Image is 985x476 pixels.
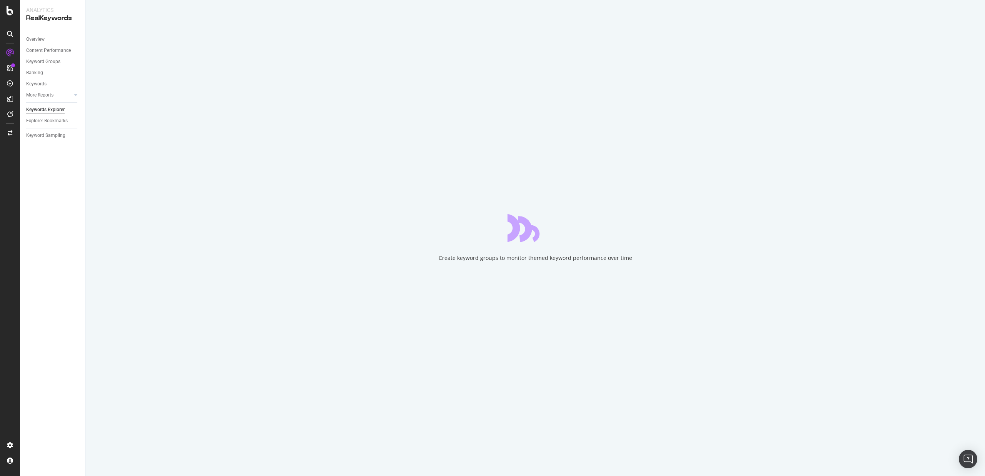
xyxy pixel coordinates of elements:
[26,117,68,125] div: Explorer Bookmarks
[26,69,80,77] a: Ranking
[26,91,53,99] div: More Reports
[959,450,977,468] div: Open Intercom Messenger
[26,117,80,125] a: Explorer Bookmarks
[26,106,80,114] a: Keywords Explorer
[508,214,563,242] div: animation
[439,254,632,262] div: Create keyword groups to monitor themed keyword performance over time
[26,106,65,114] div: Keywords Explorer
[26,35,80,43] a: Overview
[26,131,65,140] div: Keyword Sampling
[26,47,71,55] div: Content Performance
[26,47,80,55] a: Content Performance
[26,58,60,66] div: Keyword Groups
[26,80,80,88] a: Keywords
[26,14,79,23] div: RealKeywords
[26,6,79,14] div: Analytics
[26,35,45,43] div: Overview
[26,91,72,99] a: More Reports
[26,80,47,88] div: Keywords
[26,58,80,66] a: Keyword Groups
[26,69,43,77] div: Ranking
[26,131,80,140] a: Keyword Sampling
